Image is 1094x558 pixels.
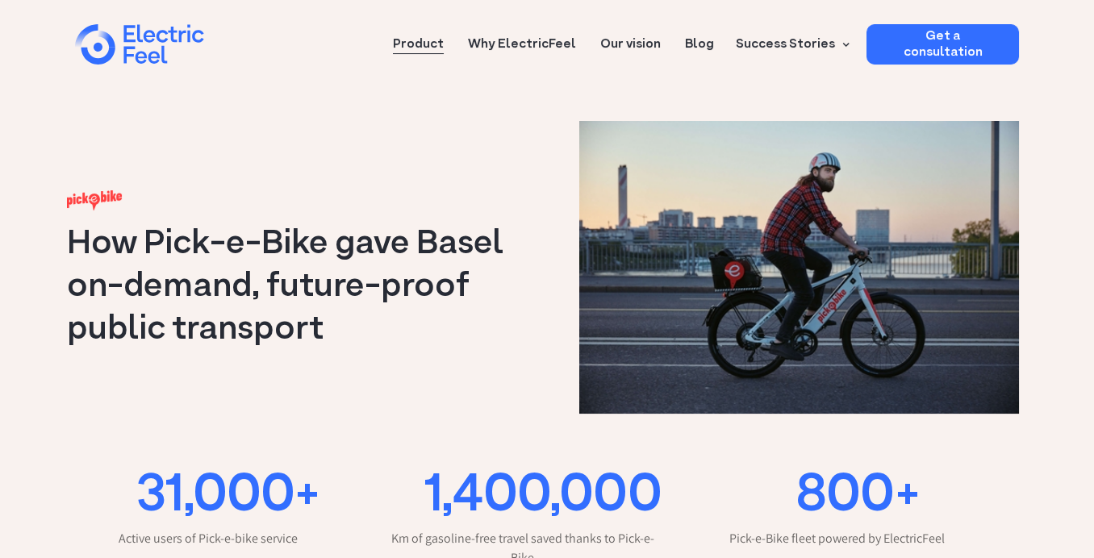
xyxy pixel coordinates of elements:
[75,474,382,521] div: 31,000+
[685,24,714,54] a: Blog
[75,529,341,548] p: Active users of Pick-e-bike service
[704,529,971,548] p: Pick-e-Bike fleet powered by ElectricFeel
[393,24,444,54] a: Product
[61,64,139,94] input: Submit
[600,24,661,54] a: Our vision
[468,24,576,54] a: Why ElectricFeel
[866,24,1019,65] a: Get a consultation
[67,223,539,352] h1: How Pick-e-Bike gave Basel on-demand, future-proof public transport
[726,24,854,65] div: Success Stories
[736,35,835,54] div: Success Stories
[704,474,1011,521] div: 800+
[390,474,696,521] div: 1,400,000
